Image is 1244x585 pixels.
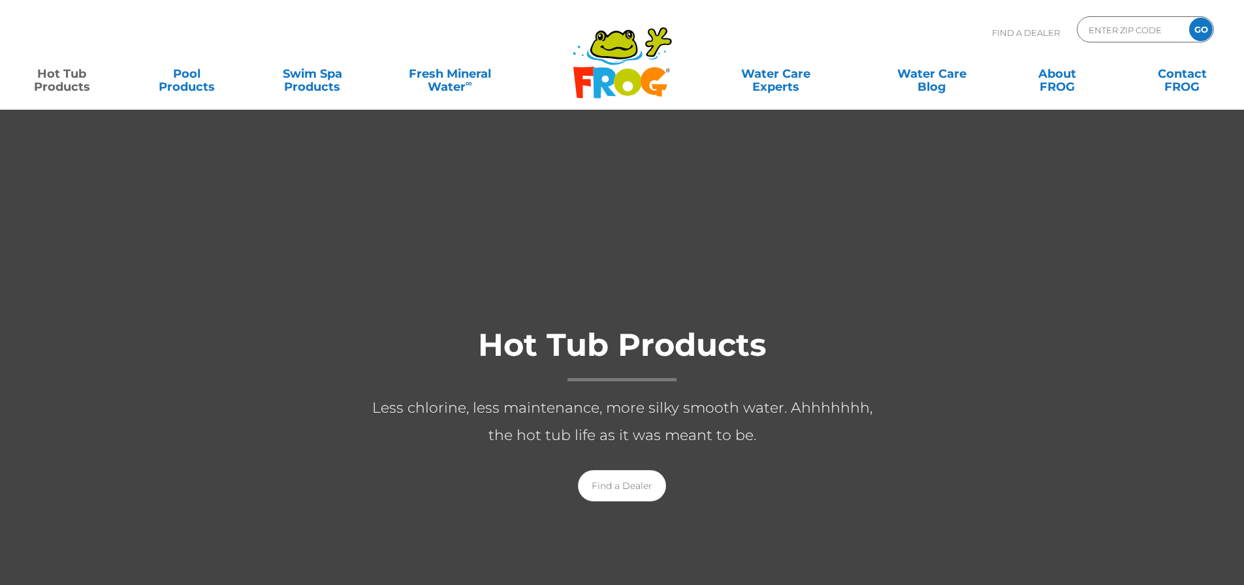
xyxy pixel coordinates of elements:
[361,328,884,381] h1: Hot Tub Products
[1189,18,1213,41] input: GO
[1134,61,1231,87] a: ContactFROG
[1087,20,1175,39] input: Zip Code Form
[264,61,361,87] a: Swim SpaProducts
[361,394,884,449] p: Less chlorine, less maintenance, more silky smooth water. Ahhhhhhh, the hot tub life as it was me...
[578,470,666,501] a: Find a Dealer
[138,61,236,87] a: PoolProducts
[466,78,472,88] sup: ∞
[992,16,1060,49] p: Find A Dealer
[883,61,980,87] a: Water CareBlog
[697,61,855,87] a: Water CareExperts
[1008,61,1106,87] a: AboutFROG
[13,61,110,87] a: Hot TubProducts
[389,61,511,87] a: Fresh MineralWater∞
